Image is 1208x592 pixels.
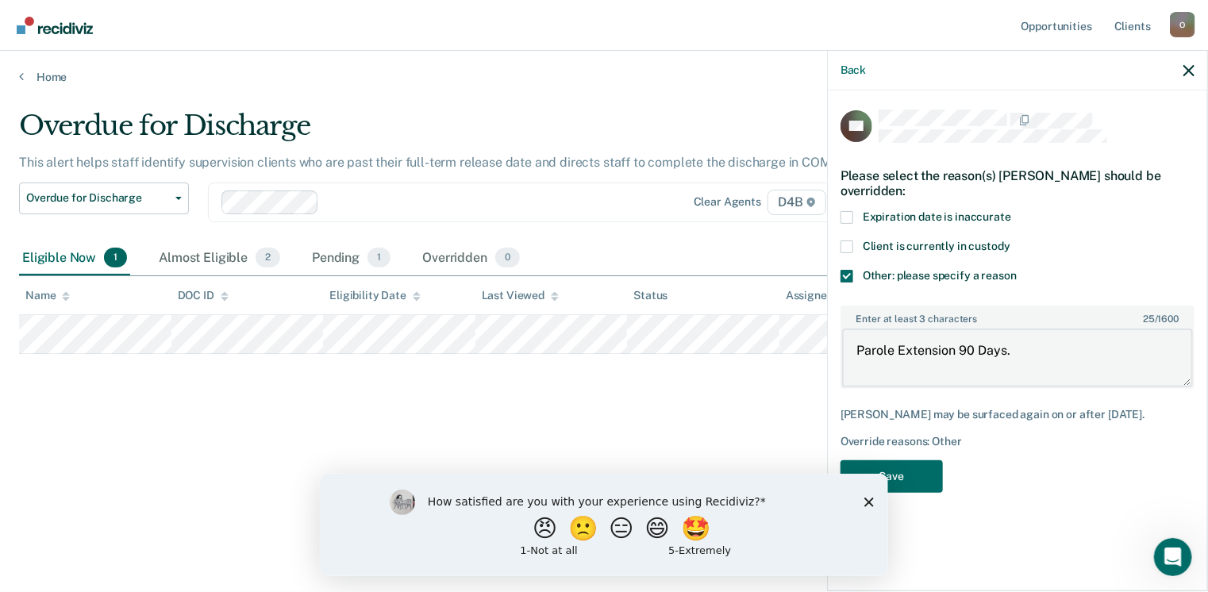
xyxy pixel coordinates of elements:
[841,156,1195,211] div: Please select the reason(s) [PERSON_NAME] should be overridden:
[863,240,1010,252] span: Client is currently in custody
[320,474,888,576] iframe: Survey by Kim from Recidiviz
[25,289,70,302] div: Name
[419,241,523,276] div: Overridden
[19,110,925,155] div: Overdue for Discharge
[1170,12,1195,37] div: O
[256,248,280,268] span: 2
[863,269,1017,282] span: Other: please specify a reason
[1143,313,1155,325] span: 25
[26,191,169,205] span: Overdue for Discharge
[17,17,93,34] img: Recidiviz
[841,460,943,493] button: Save
[309,241,394,276] div: Pending
[178,289,229,302] div: DOC ID
[19,241,130,276] div: Eligible Now
[694,195,761,209] div: Clear agents
[329,289,421,302] div: Eligibility Date
[19,155,843,170] p: This alert helps staff identify supervision clients who are past their full-term release date and...
[367,248,390,268] span: 1
[1154,538,1192,576] iframe: Intercom live chat
[786,289,860,302] div: Assigned to
[842,307,1193,325] label: Enter at least 3 characters
[495,248,520,268] span: 0
[1170,12,1195,37] button: Profile dropdown button
[1143,313,1179,325] span: / 1600
[841,435,1195,448] div: Override reasons: Other
[104,248,127,268] span: 1
[842,329,1193,387] textarea: Parole Extension 90 Days.
[633,289,667,302] div: Status
[841,63,866,77] button: Back
[841,408,1195,421] div: [PERSON_NAME] may be surfaced again on or after [DATE].
[156,241,283,276] div: Almost Eligible
[19,70,1189,84] a: Home
[768,190,825,215] span: D4B
[482,289,559,302] div: Last Viewed
[863,210,1011,223] span: Expiration date is inaccurate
